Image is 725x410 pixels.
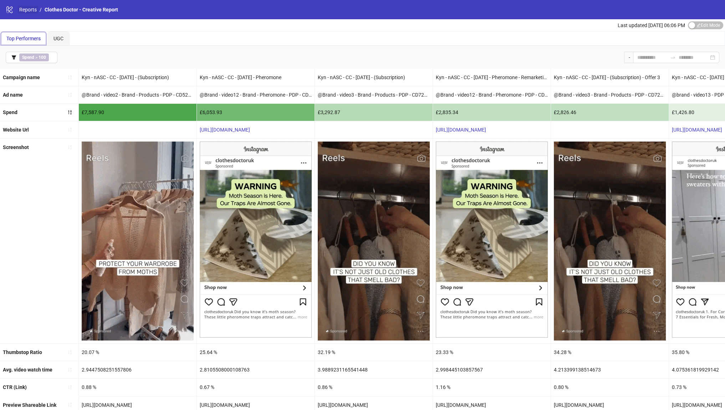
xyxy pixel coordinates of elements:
[551,69,669,86] div: Kyn - nASC - CC - [DATE] - (Subscription) - Offer 3
[3,384,27,390] b: CTR (Link)
[197,69,315,86] div: Kyn - nASC - CC - [DATE] - Pheromone
[79,379,196,396] div: 0.88 %
[554,142,666,340] img: Screenshot 120229138387840681
[67,127,72,132] span: sort-ascending
[39,55,46,60] b: 100
[11,55,16,60] span: filter
[40,6,42,14] li: /
[551,344,669,361] div: 34.28 %
[197,86,315,103] div: @Brand - video12 - Brand - Pheromone - PDP - CD8645891 - [DATE] - Copy
[433,69,551,86] div: Kyn - nASC - CC - [DATE] - Pheromone - Remarketing
[433,344,551,361] div: 23.33 %
[315,361,433,378] div: 3.9889231165541448
[200,127,250,133] a: [URL][DOMAIN_NAME]
[3,127,29,133] b: Website Url
[6,52,57,63] button: Spend > 100
[315,344,433,361] div: 32.19 %
[433,379,551,396] div: 1.16 %
[67,402,72,407] span: sort-ascending
[18,6,38,14] a: Reports
[67,145,72,150] span: sort-ascending
[67,350,72,355] span: sort-ascending
[433,361,551,378] div: 2.998445103857567
[3,367,52,373] b: Avg. video watch time
[670,55,676,60] span: to
[79,361,196,378] div: 2.9447508251557806
[436,127,486,133] a: [URL][DOMAIN_NAME]
[3,402,56,408] b: Preview Shareable Link
[67,367,72,372] span: sort-ascending
[79,344,196,361] div: 20.07 %
[79,69,196,86] div: Kyn - nASC - CC - [DATE] - (Subscription)
[672,127,722,133] a: [URL][DOMAIN_NAME]
[315,104,433,121] div: £3,292.87
[79,104,196,121] div: £7,587.90
[6,36,41,41] span: Top Performers
[19,53,49,61] span: >
[624,52,633,63] div: -
[315,86,433,103] div: @Brand - video3 - Brand - Products - PDP - CD7245847 - [DATE]
[315,69,433,86] div: Kyn - nASC - CC - [DATE] - (Subscription)
[197,104,315,121] div: £6,053.93
[3,109,17,115] b: Spend
[551,86,669,103] div: @Brand - video3 - Brand - Products - PDP - CD7245847 - [DATE] - Copy
[197,361,315,378] div: 2.8105508000108763
[197,379,315,396] div: 0.67 %
[197,344,315,361] div: 25.64 %
[45,7,118,12] span: Clothes Doctor - Creative Report
[3,75,40,80] b: Campaign name
[315,379,433,396] div: 0.86 %
[3,144,29,150] b: Screenshot
[318,142,430,340] img: Screenshot 120229094862500681
[436,142,548,338] img: Screenshot 120232442614010681
[618,22,685,28] span: Last updated [DATE] 06:06 PM
[79,86,196,103] div: @Brand - video2 - Brand - Products - PDP - CD5245812 - [DATE]
[53,36,63,41] span: UGC
[551,361,669,378] div: 4.213399138514673
[67,385,72,390] span: sort-ascending
[67,92,72,97] span: sort-ascending
[67,75,72,80] span: sort-ascending
[433,86,551,103] div: @Brand - video12 - Brand - Pheromone - PDP - CD8645891 - [DATE] - Copy 2
[3,349,42,355] b: Thumbstop Ratio
[433,104,551,121] div: £2,835.34
[670,55,676,60] span: swap-right
[82,142,194,340] img: Screenshot 120227068600580681
[3,92,23,98] b: Ad name
[200,142,312,338] img: Screenshot 120232442105750681
[67,110,72,115] span: sort-descending
[551,104,669,121] div: £2,826.46
[22,55,34,60] b: Spend
[551,379,669,396] div: 0.80 %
